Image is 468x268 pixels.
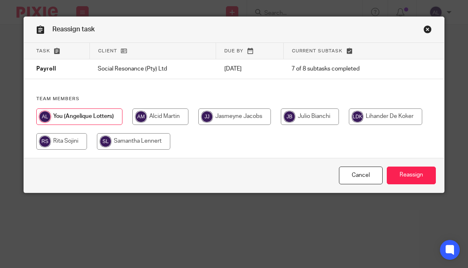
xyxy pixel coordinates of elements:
span: Client [98,49,117,53]
span: Reassign task [52,26,95,33]
p: [DATE] [224,65,275,73]
span: Payroll [36,66,56,72]
h4: Team members [36,96,432,102]
td: 7 of 8 subtasks completed [283,59,408,79]
span: Task [36,49,50,53]
p: Social Resonance (Pty) Ltd [98,65,207,73]
input: Reassign [387,167,436,184]
span: Current subtask [292,49,343,53]
a: Close this dialog window [423,25,432,36]
a: Close this dialog window [339,167,383,184]
span: Due by [224,49,243,53]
